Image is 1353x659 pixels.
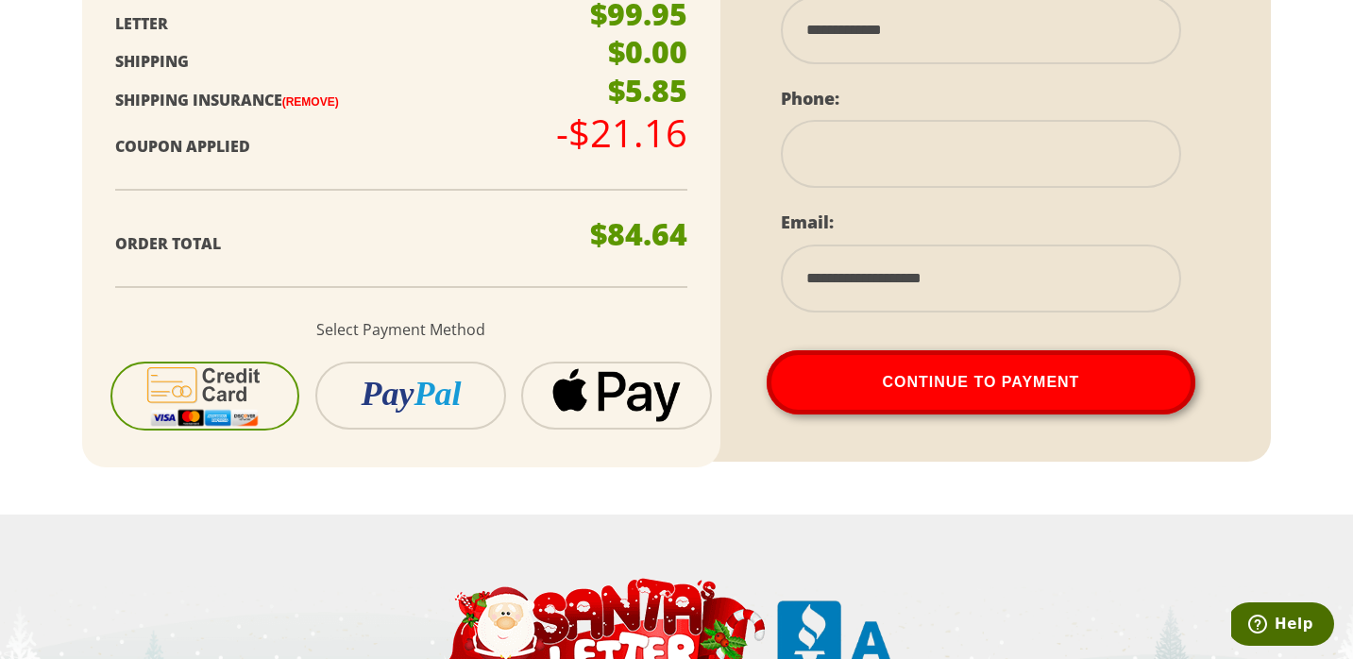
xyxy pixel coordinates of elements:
[414,375,461,413] i: Pal
[781,87,839,110] label: Phone:
[115,48,587,76] p: Shipping
[282,95,339,109] a: (Remove)
[608,37,687,67] p: $0.00
[115,230,587,258] p: Order Total
[115,316,687,344] p: Select Payment Method
[361,375,414,413] i: Pay
[135,363,274,429] img: cc-icon-2.svg
[590,219,687,249] p: $84.64
[551,367,682,421] img: applepay.png
[115,10,587,38] p: Letter
[767,350,1196,414] button: Continue To Payment
[608,76,687,106] p: $5.85
[556,114,687,152] p: -$21.16
[115,133,587,161] p: Coupon Applied
[315,362,506,430] button: PayPal
[115,87,587,114] p: Shipping Insurance
[781,211,834,233] label: Email:
[1231,602,1334,650] iframe: Opens a widget where you can find more information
